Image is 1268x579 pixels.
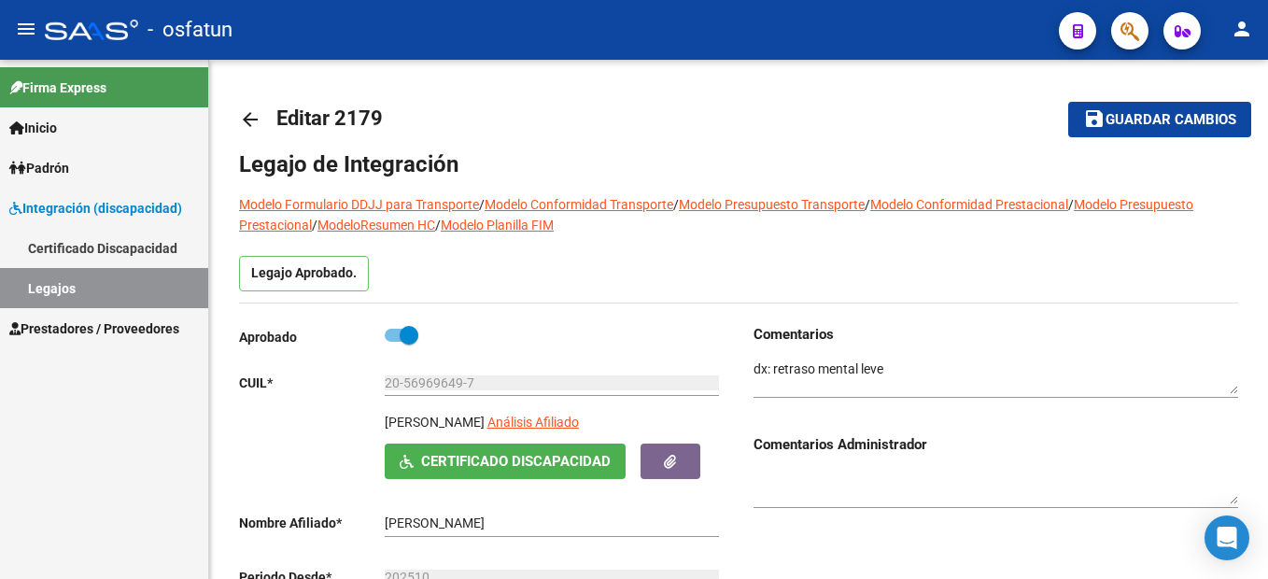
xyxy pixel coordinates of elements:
span: Integración (discapacidad) [9,198,182,219]
div: Open Intercom Messenger [1205,515,1249,560]
span: Guardar cambios [1106,112,1236,129]
span: Firma Express [9,78,106,98]
mat-icon: person [1231,18,1253,40]
mat-icon: arrow_back [239,108,261,131]
a: Modelo Presupuesto Transporte [679,197,865,212]
p: Nombre Afiliado [239,513,385,533]
h3: Comentarios [754,324,1238,345]
span: Editar 2179 [276,106,383,130]
h1: Legajo de Integración [239,149,1238,179]
span: Padrón [9,158,69,178]
p: Aprobado [239,327,385,347]
span: Certificado Discapacidad [421,454,611,471]
a: Modelo Formulario DDJJ para Transporte [239,197,479,212]
p: [PERSON_NAME] [385,412,485,432]
span: Análisis Afiliado [487,415,579,430]
span: Prestadores / Proveedores [9,318,179,339]
p: Legajo Aprobado. [239,256,369,291]
button: Certificado Discapacidad [385,444,626,478]
a: Modelo Conformidad Transporte [485,197,673,212]
button: Guardar cambios [1068,102,1251,136]
mat-icon: save [1083,107,1106,130]
a: Modelo Conformidad Prestacional [870,197,1068,212]
a: Modelo Planilla FIM [441,218,554,233]
span: - osfatun [148,9,232,50]
a: ModeloResumen HC [317,218,435,233]
mat-icon: menu [15,18,37,40]
p: CUIL [239,373,385,393]
h3: Comentarios Administrador [754,434,1238,455]
span: Inicio [9,118,57,138]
